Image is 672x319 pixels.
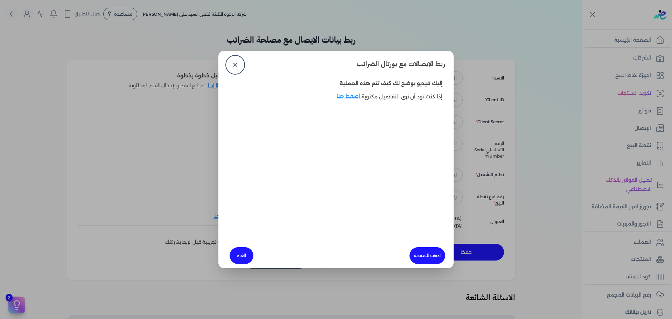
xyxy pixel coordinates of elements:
a: اضغط هنا [337,92,362,109]
h4: ربط الإيصالات مع بورتال الضرائب [354,56,448,73]
a: اذهب للصفحة [409,247,445,264]
a: الغاء [230,247,253,264]
a: ✕ [227,56,244,73]
p: إذا كنت تود أن ترى التفاصيل مكتوبة [362,92,445,102]
p: إليك فيديو يوضح لك كيف تتم هذه العملية [227,76,445,91]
